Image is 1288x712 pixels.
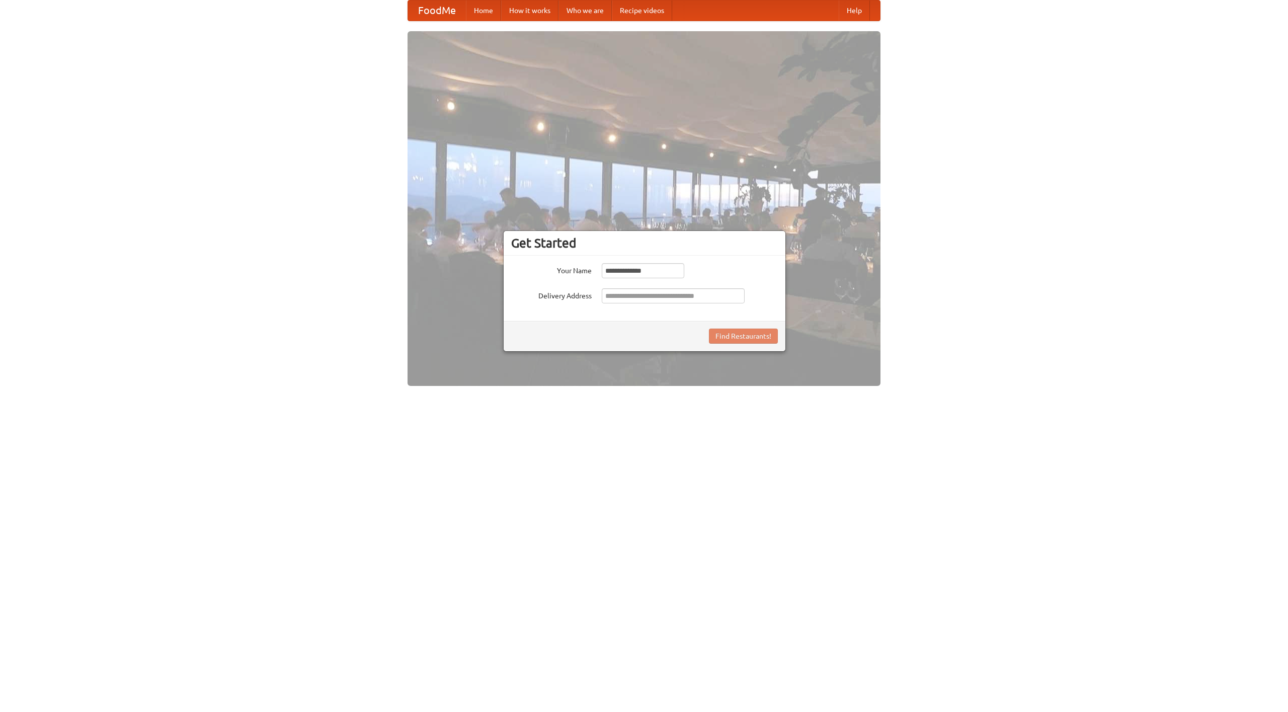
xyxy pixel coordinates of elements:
button: Find Restaurants! [709,329,778,344]
a: Who we are [558,1,612,21]
a: FoodMe [408,1,466,21]
a: Help [839,1,870,21]
h3: Get Started [511,235,778,251]
a: Home [466,1,501,21]
label: Delivery Address [511,288,592,301]
a: Recipe videos [612,1,672,21]
label: Your Name [511,263,592,276]
a: How it works [501,1,558,21]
